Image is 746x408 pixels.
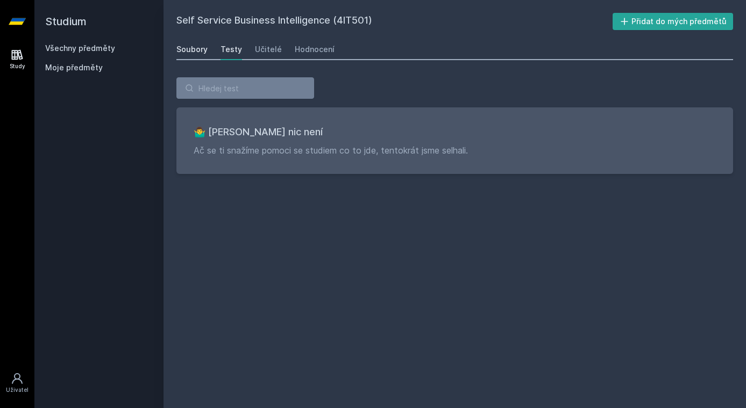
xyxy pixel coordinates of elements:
a: Uživatel [2,367,32,399]
a: Soubory [176,39,208,60]
div: Učitelé [255,44,282,55]
a: Učitelé [255,39,282,60]
span: Moje předměty [45,62,103,73]
a: Study [2,43,32,76]
p: Ač se ti snažíme pomoci se studiem co to jde, tentokrát jsme selhali. [194,144,716,157]
div: Study [10,62,25,70]
input: Hledej test [176,77,314,99]
a: Všechny předměty [45,43,115,53]
div: Uživatel [6,386,29,394]
div: Soubory [176,44,208,55]
div: Hodnocení [295,44,335,55]
div: Testy [221,44,242,55]
h2: Self Service Business Intelligence (4IT501) [176,13,613,30]
a: Hodnocení [295,39,335,60]
h3: 🤷‍♂️ [PERSON_NAME] nic není [194,125,716,140]
a: Testy [221,39,242,60]
button: Přidat do mých předmětů [613,13,734,30]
